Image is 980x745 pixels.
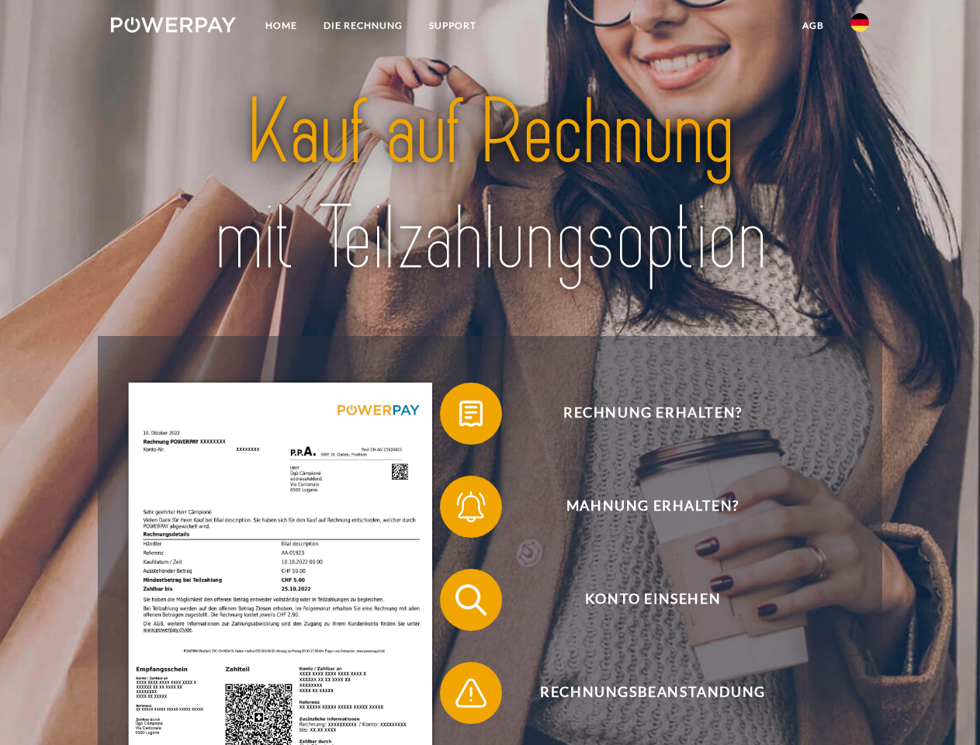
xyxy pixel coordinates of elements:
a: agb [789,12,837,40]
img: title-powerpay_de.svg [148,74,832,297]
a: DIE RECHNUNG [310,12,416,40]
img: qb_bill.svg [452,394,490,433]
img: qb_search.svg [452,580,490,619]
img: de [850,13,869,32]
a: SUPPORT [416,12,490,40]
button: Rechnung erhalten? [440,383,843,445]
img: qb_warning.svg [452,674,490,712]
span: Mahnung erhalten? [462,476,843,538]
span: Rechnungsbeanstandung [462,662,843,724]
img: qb_bell.svg [452,487,490,526]
span: Konto einsehen [462,569,843,631]
iframe: Button to launch messaging window [918,683,968,733]
a: Home [252,12,310,40]
span: Rechnung erhalten? [462,383,843,445]
img: logo-powerpay-white.svg [111,17,236,33]
button: Rechnungsbeanstandung [440,662,843,724]
button: Mahnung erhalten? [440,476,843,538]
button: Konto einsehen [440,569,843,631]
